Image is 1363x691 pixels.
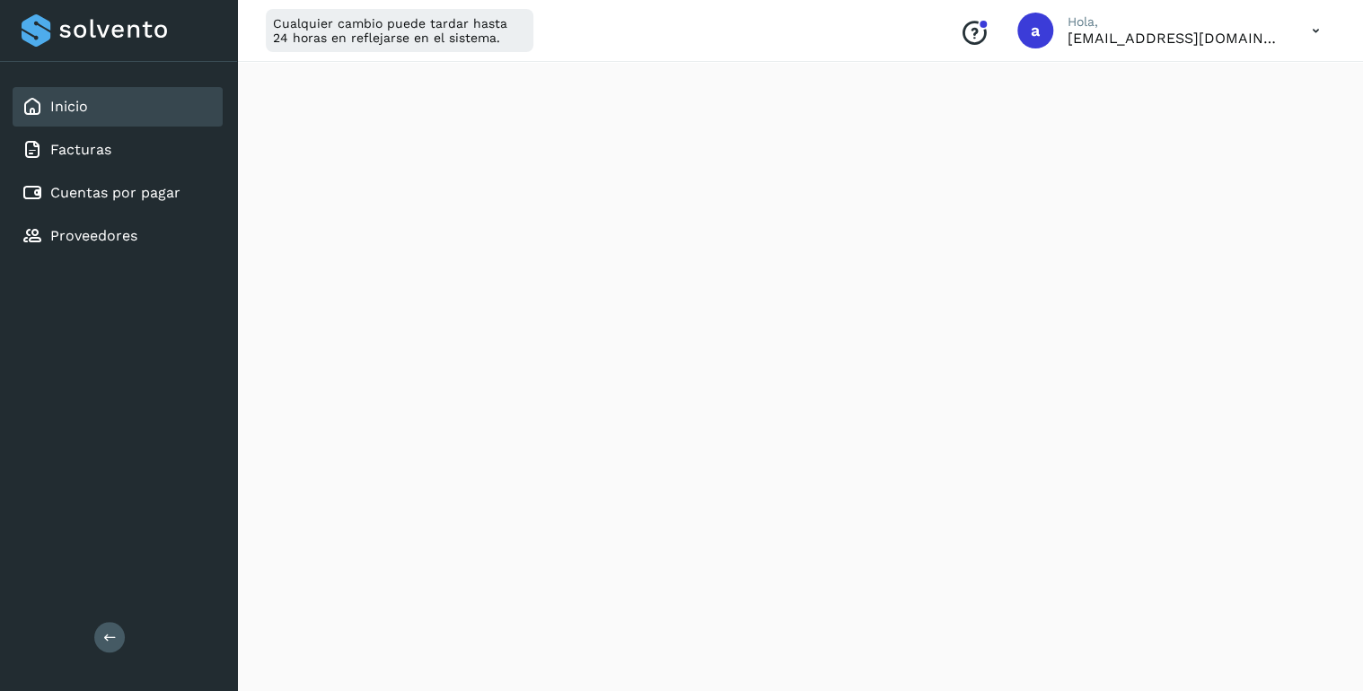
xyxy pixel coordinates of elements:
[13,173,223,213] div: Cuentas por pagar
[13,130,223,170] div: Facturas
[13,216,223,256] div: Proveedores
[1068,30,1283,47] p: antoniovmtz@yahoo.com.mx
[13,87,223,127] div: Inicio
[1068,14,1283,30] p: Hola,
[50,141,111,158] a: Facturas
[50,184,180,201] a: Cuentas por pagar
[50,98,88,115] a: Inicio
[50,227,137,244] a: Proveedores
[266,9,533,52] div: Cualquier cambio puede tardar hasta 24 horas en reflejarse en el sistema.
